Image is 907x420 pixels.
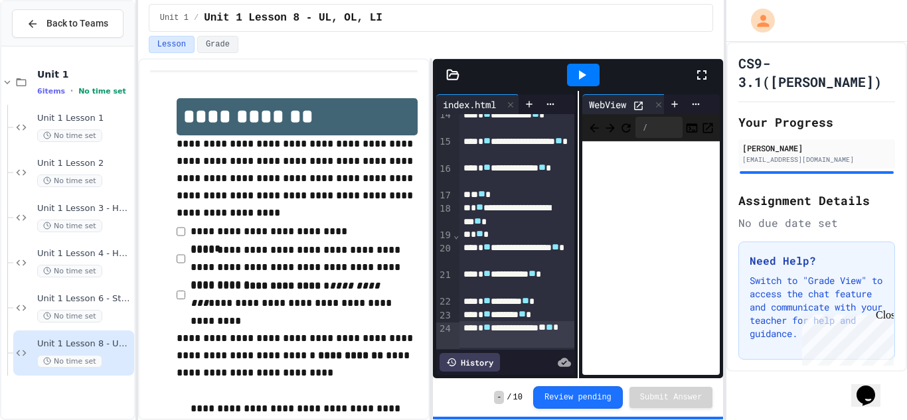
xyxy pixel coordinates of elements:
span: No time set [78,87,126,96]
span: Unit 1 Lesson 2 [37,158,131,169]
button: Grade [197,36,238,53]
h2: Assignment Details [738,191,895,210]
span: Unit 1 [160,13,189,23]
span: No time set [37,355,102,368]
div: [PERSON_NAME] [742,142,891,154]
div: 18 [436,202,453,229]
h1: CS9-3.1([PERSON_NAME]) [738,54,895,91]
div: WebView [582,98,633,111]
div: 17 [436,189,453,202]
span: Unit 1 Lesson 3 - Heading and paragraph tags [37,203,131,214]
div: 20 [436,242,453,269]
iframe: chat widget [851,367,894,407]
div: Chat with us now!Close [5,5,92,84]
div: History [440,353,500,372]
div: 16 [436,163,453,189]
div: 24 [436,322,453,349]
div: My Account [737,5,778,36]
span: No time set [37,310,102,322]
span: • [70,86,73,96]
span: Back [588,119,601,135]
div: 19 [436,229,453,242]
span: No time set [37,265,102,277]
span: Unit 1 Lesson 8 - UL, OL, LI [204,10,382,26]
span: / [194,13,199,23]
button: Console [685,119,699,135]
iframe: chat widget [797,309,894,366]
div: index.html [436,94,519,114]
button: Lesson [149,36,195,53]
span: / [507,392,511,403]
div: index.html [436,98,503,111]
div: 25 [436,349,453,362]
button: Back to Teams [12,9,124,38]
span: Unit 1 [37,68,131,80]
div: 21 [436,269,453,295]
div: WebView [582,94,667,114]
div: 15 [436,135,453,162]
div: No due date set [738,215,895,231]
span: Submit Answer [640,392,702,403]
span: Forward [604,119,617,135]
p: Switch to "Grade View" to access the chat feature and communicate with your teacher for help and ... [750,274,884,340]
span: Fold line [453,230,459,240]
span: Unit 1 Lesson 1 [37,113,131,124]
iframe: Web Preview [582,141,720,376]
span: No time set [37,220,102,232]
div: 14 [436,109,453,135]
div: 22 [436,295,453,309]
button: Review pending [533,386,623,409]
div: / [635,117,683,138]
button: Refresh [619,119,633,135]
span: 6 items [37,87,65,96]
div: [EMAIL_ADDRESS][DOMAIN_NAME] [742,155,891,165]
span: Unit 1 Lesson 6 - Stations 1 [37,293,131,305]
button: Submit Answer [629,387,713,408]
span: Unit 1 Lesson 4 - Headlines Lab [37,248,131,259]
h2: Your Progress [738,113,895,131]
span: No time set [37,129,102,142]
h3: Need Help? [750,253,884,269]
span: No time set [37,175,102,187]
span: 10 [513,392,523,403]
span: - [494,391,504,404]
span: Unit 1 Lesson 8 - UL, OL, LI [37,338,131,350]
button: Open in new tab [701,119,714,135]
div: 23 [436,309,453,322]
span: Back to Teams [46,17,108,31]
